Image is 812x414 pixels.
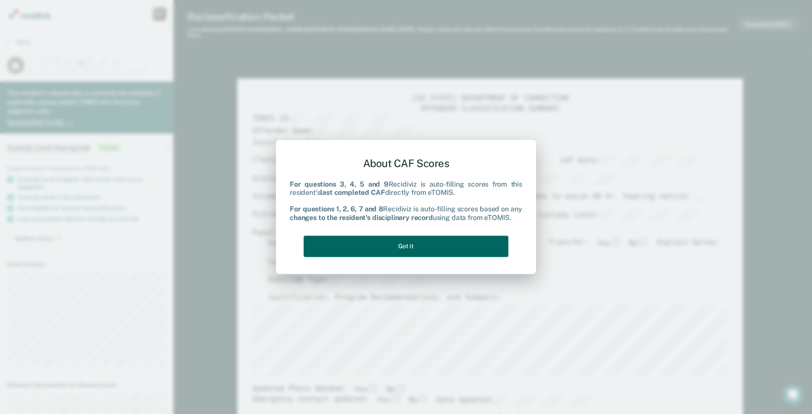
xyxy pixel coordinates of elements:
[304,236,508,257] button: Got it
[290,180,389,188] b: For questions 3, 4, 5 and 9
[290,150,522,177] div: About CAF Scores
[320,188,385,197] b: last completed CAF
[290,214,433,222] b: changes to the resident's disciplinary record
[290,205,383,214] b: For questions 1, 2, 6, 7 and 8
[290,180,522,222] div: Recidiviz is auto-filling scores from this resident's directly from eTOMIS. Recidiviz is auto-fil...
